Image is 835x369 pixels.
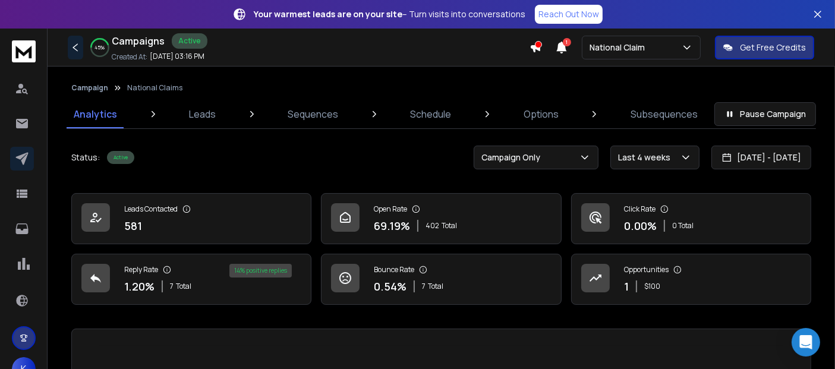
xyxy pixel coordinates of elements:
a: Bounce Rate0.54%7Total [321,254,561,305]
p: Bounce Rate [374,265,414,275]
p: Open Rate [374,204,407,214]
span: 7 [170,282,174,291]
button: Get Free Credits [715,36,814,59]
a: Sequences [281,100,345,128]
p: Campaign Only [481,152,545,163]
p: Reach Out Now [538,8,599,20]
img: logo [12,40,36,62]
p: Leads [189,107,216,121]
span: 402 [426,221,439,231]
span: Total [428,282,443,291]
p: 1 [624,278,629,295]
button: Campaign [71,83,108,93]
p: Sequences [288,107,338,121]
a: Leads [182,100,223,128]
p: 0 Total [672,221,694,231]
span: Total [176,282,191,291]
button: [DATE] - [DATE] [711,146,811,169]
p: Analytics [74,107,117,121]
img: website_grey.svg [19,31,29,40]
p: Subsequences [631,107,698,121]
div: Active [107,151,134,164]
p: Leads Contacted [124,204,178,214]
div: Active [172,33,207,49]
p: Schedule [411,107,452,121]
p: Get Free Credits [740,42,806,53]
a: Click Rate0.00%0 Total [571,193,811,244]
p: – Turn visits into conversations [254,8,525,20]
p: 0.54 % [374,278,407,295]
div: v 4.0.25 [33,19,58,29]
p: Status: [71,152,100,163]
div: Domain: [URL] [31,31,84,40]
p: $ 100 [644,282,660,291]
p: National Claims [127,83,182,93]
a: Subsequences [623,100,705,128]
div: Keywords by Traffic [131,70,200,78]
a: Leads Contacted581 [71,193,311,244]
strong: Your warmest leads are on your site [254,8,402,20]
p: Created At: [112,52,147,62]
span: 1 [563,38,571,46]
span: 7 [422,282,426,291]
p: 0.00 % [624,217,657,234]
p: [DATE] 03:16 PM [150,52,204,61]
p: Last 4 weeks [618,152,675,163]
img: logo_orange.svg [19,19,29,29]
a: Open Rate69.19%402Total [321,193,561,244]
p: 581 [124,217,142,234]
a: Opportunities1$100 [571,254,811,305]
p: Opportunities [624,265,669,275]
h1: Campaigns [112,34,165,48]
img: tab_keywords_by_traffic_grey.svg [118,69,128,78]
img: tab_domain_overview_orange.svg [32,69,42,78]
p: 45 % [95,44,105,51]
div: 14 % positive replies [229,264,292,277]
a: Reach Out Now [535,5,603,24]
p: National Claim [590,42,650,53]
a: Schedule [404,100,459,128]
a: Reply Rate1.20%7Total14% positive replies [71,254,311,305]
button: Pause Campaign [714,102,816,126]
p: Options [524,107,559,121]
p: Reply Rate [124,265,158,275]
a: Options [516,100,566,128]
div: Domain Overview [45,70,106,78]
a: Analytics [67,100,124,128]
span: Total [442,221,457,231]
p: Click Rate [624,204,656,214]
div: Open Intercom Messenger [792,328,820,357]
p: 1.20 % [124,278,155,295]
p: 69.19 % [374,217,410,234]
